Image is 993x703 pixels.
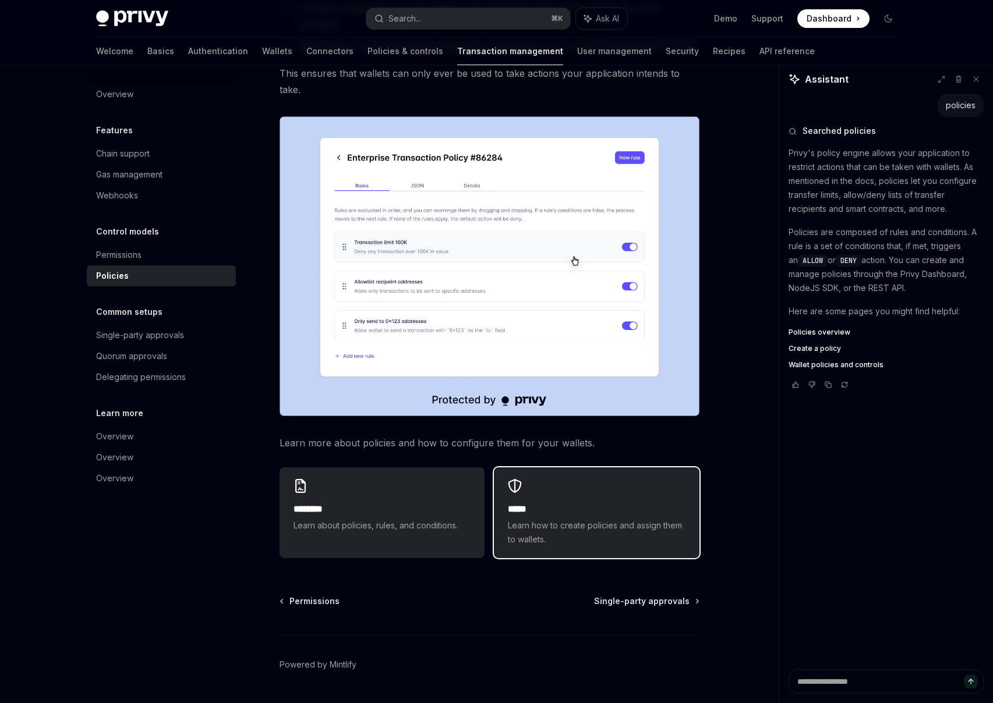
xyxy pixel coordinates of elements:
[96,123,133,137] h5: Features
[879,9,897,28] button: Toggle dark mode
[87,426,236,447] a: Overview
[96,10,168,27] img: dark logo
[188,37,248,65] a: Authentication
[789,225,984,295] p: Policies are composed of rules and conditions. A rule is a set of conditions that, if met, trigge...
[803,125,876,137] span: Searched policies
[87,185,236,206] a: Webhooks
[87,164,236,185] a: Gas management
[280,65,699,98] span: This ensures that wallets can only ever be used to take actions your application intends to take.
[87,468,236,489] a: Overview
[596,13,619,24] span: Ask AI
[551,14,563,23] span: ⌘ K
[294,519,471,532] span: Learn about policies, rules, and conditions.
[96,248,142,262] div: Permissions
[96,87,133,101] div: Overview
[280,659,356,670] a: Powered by Mintlify
[96,168,162,182] div: Gas management
[666,37,699,65] a: Security
[508,519,685,546] span: Learn how to create policies and assign them to wallets.
[96,450,133,464] div: Overview
[87,346,236,367] a: Quorum approvals
[805,72,849,86] span: Assistant
[457,37,563,65] a: Transaction management
[96,305,162,319] h5: Common setups
[367,37,443,65] a: Policies & controls
[262,37,292,65] a: Wallets
[96,370,186,384] div: Delegating permissions
[713,37,745,65] a: Recipes
[789,328,984,337] a: Policies overview
[789,344,841,353] span: Create a policy
[281,595,340,607] a: Permissions
[96,349,167,363] div: Quorum approvals
[751,13,783,24] a: Support
[147,37,174,65] a: Basics
[594,595,698,607] a: Single-party approvals
[87,265,236,286] a: Policies
[96,225,159,239] h5: Control models
[577,37,652,65] a: User management
[789,304,984,318] p: Here are some pages you might find helpful:
[803,256,823,265] span: ALLOW
[759,37,815,65] a: API reference
[576,8,627,29] button: Ask AI
[96,328,184,342] div: Single-party approvals
[789,344,984,353] a: Create a policy
[594,595,690,607] span: Single-party approvals
[306,37,354,65] a: Connectors
[87,325,236,346] a: Single-party approvals
[87,84,236,105] a: Overview
[840,256,857,265] span: DENY
[96,147,150,161] div: Chain support
[87,367,236,388] a: Delegating permissions
[807,13,851,24] span: Dashboard
[96,429,133,443] div: Overview
[280,116,699,416] img: Managing policies in the Privy Dashboard
[789,125,984,137] button: Searched policies
[289,595,340,607] span: Permissions
[87,143,236,164] a: Chain support
[96,189,138,203] div: Webhooks
[714,13,737,24] a: Demo
[96,406,143,420] h5: Learn more
[789,146,984,216] p: Privy's policy engine allows your application to restrict actions that can be taken with wallets....
[789,360,884,370] span: Wallet policies and controls
[96,37,133,65] a: Welcome
[280,435,699,451] span: Learn more about policies and how to configure them for your wallets.
[789,328,850,337] span: Policies overview
[87,244,236,265] a: Permissions
[494,467,699,558] a: *****Learn how to create policies and assign them to wallets.
[366,8,570,29] button: Search...⌘K
[797,9,870,28] a: Dashboard
[96,471,133,485] div: Overview
[388,12,421,26] div: Search...
[946,100,976,111] div: policies
[96,269,129,283] div: Policies
[87,447,236,468] a: Overview
[789,360,984,370] a: Wallet policies and controls
[964,674,978,688] button: Send message
[280,467,485,558] a: **** ***Learn about policies, rules, and conditions.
